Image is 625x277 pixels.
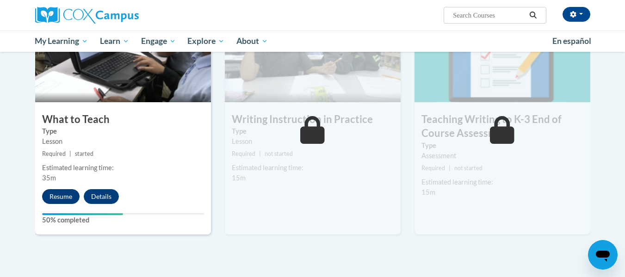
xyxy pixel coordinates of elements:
[35,36,88,47] span: My Learning
[454,165,483,172] span: not started
[35,7,211,24] a: Cox Campus
[187,36,224,47] span: Explore
[225,112,401,127] h3: Writing Instruction in Practice
[35,7,139,24] img: Cox Campus
[42,150,66,157] span: Required
[42,215,204,225] label: 50% completed
[421,165,445,172] span: Required
[421,177,583,187] div: Estimated learning time:
[232,174,246,182] span: 15m
[546,31,597,51] a: En español
[35,10,211,102] img: Course Image
[75,150,93,157] span: started
[421,188,435,196] span: 15m
[415,10,590,102] img: Course Image
[232,126,394,136] label: Type
[21,31,604,52] div: Main menu
[181,31,230,52] a: Explore
[552,36,591,46] span: En español
[232,163,394,173] div: Estimated learning time:
[69,150,71,157] span: |
[588,240,618,270] iframe: Button to launch messaging window
[452,10,526,21] input: Search Courses
[265,150,293,157] span: not started
[84,189,119,204] button: Details
[526,10,540,21] button: Search
[232,136,394,147] div: Lesson
[563,7,590,22] button: Account Settings
[42,189,80,204] button: Resume
[415,112,590,141] h3: Teaching Writing to K-3 End of Course Assessment
[421,151,583,161] div: Assessment
[42,136,204,147] div: Lesson
[232,150,255,157] span: Required
[42,163,204,173] div: Estimated learning time:
[42,174,56,182] span: 35m
[135,31,182,52] a: Engage
[421,141,583,151] label: Type
[141,36,176,47] span: Engage
[449,165,451,172] span: |
[42,213,123,215] div: Your progress
[259,150,261,157] span: |
[42,126,204,136] label: Type
[230,31,274,52] a: About
[236,36,268,47] span: About
[94,31,135,52] a: Learn
[100,36,129,47] span: Learn
[225,10,401,102] img: Course Image
[35,112,211,127] h3: What to Teach
[29,31,94,52] a: My Learning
